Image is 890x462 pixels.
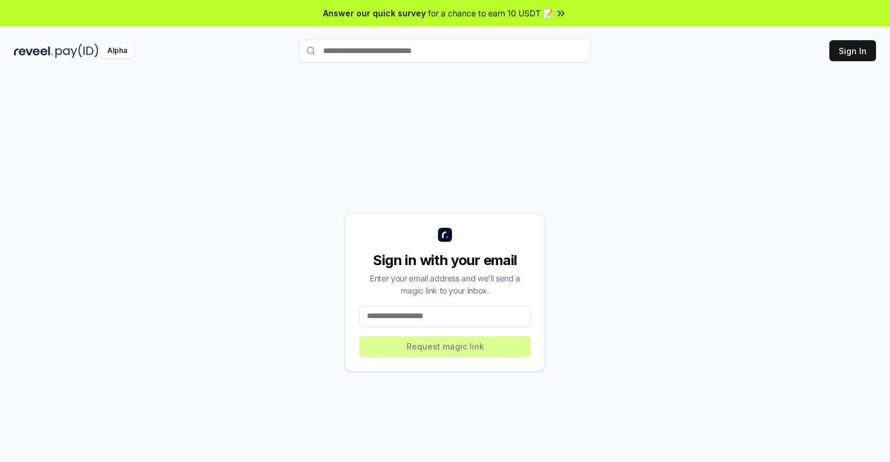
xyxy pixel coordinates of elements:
[359,251,531,270] div: Sign in with your email
[438,228,452,242] img: logo_small
[323,7,426,19] span: Answer our quick survey
[359,272,531,297] div: Enter your email address and we’ll send a magic link to your inbox.
[829,40,876,61] button: Sign In
[101,44,134,58] div: Alpha
[14,44,53,58] img: reveel_dark
[55,44,99,58] img: pay_id
[428,7,553,19] span: for a chance to earn 10 USDT 📝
